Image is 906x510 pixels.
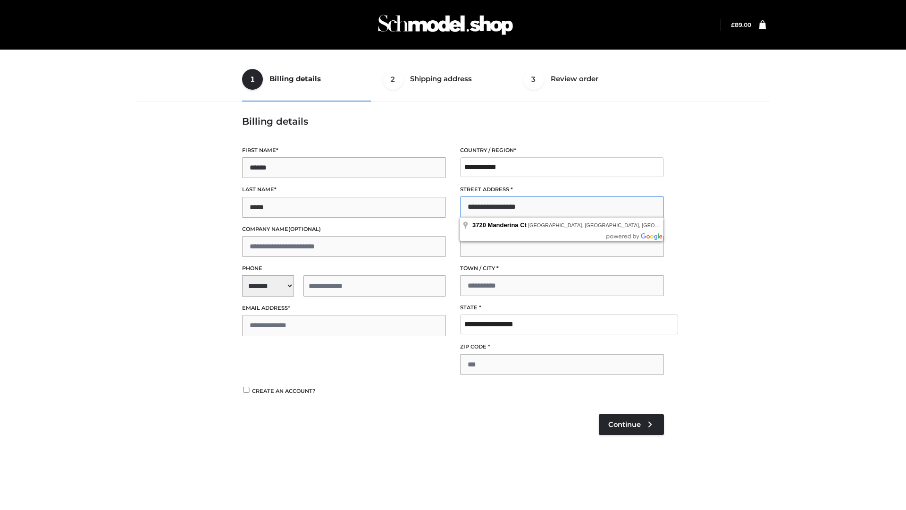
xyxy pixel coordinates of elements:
label: Street address [460,185,664,194]
h3: Billing details [242,116,664,127]
span: [GEOGRAPHIC_DATA], [GEOGRAPHIC_DATA], [GEOGRAPHIC_DATA] [528,222,696,228]
label: Country / Region [460,146,664,155]
a: £89.00 [731,21,751,28]
label: ZIP Code [460,342,664,351]
input: Create an account? [242,387,251,393]
span: Continue [608,420,641,429]
label: Company name [242,225,446,234]
span: Manderina Ct [488,221,527,229]
label: Town / City [460,264,664,273]
span: Create an account? [252,388,316,394]
img: Schmodel Admin 964 [375,6,516,43]
label: Email address [242,304,446,313]
span: (optional) [288,226,321,232]
label: Last name [242,185,446,194]
label: State [460,303,664,312]
span: £ [731,21,735,28]
label: Phone [242,264,446,273]
span: 3720 [472,221,486,229]
label: First name [242,146,446,155]
bdi: 89.00 [731,21,751,28]
a: Continue [599,414,664,435]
